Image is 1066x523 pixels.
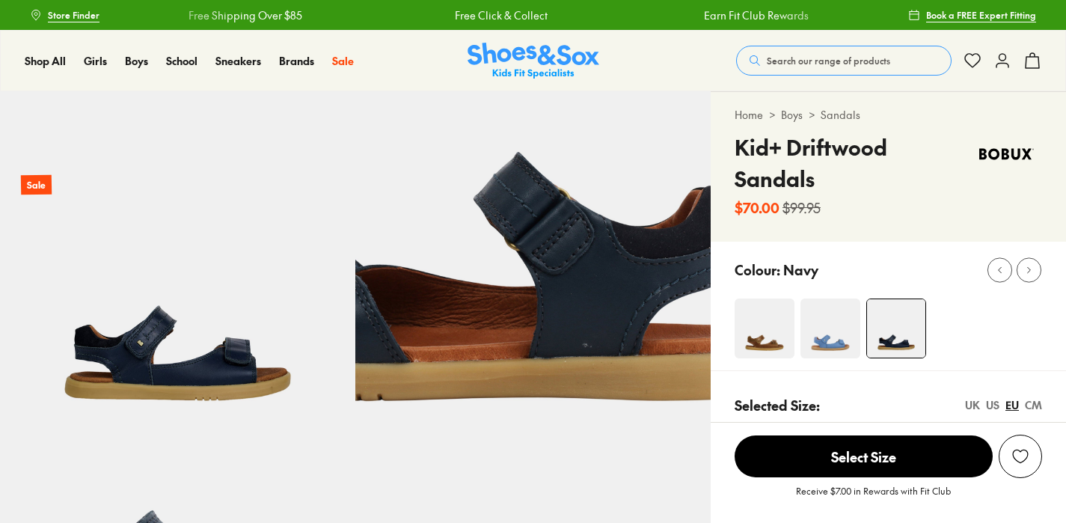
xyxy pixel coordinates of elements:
h4: Kid+ Driftwood Sandals [735,132,970,195]
button: Add to Wishlist [999,435,1042,478]
span: Shop All [25,53,66,68]
a: School [166,53,197,69]
a: Free Click & Collect [393,7,485,23]
a: Earn Fit Club Rewards [643,7,747,23]
img: 4-320361_1 [735,299,794,358]
img: SNS_Logo_Responsive.svg [468,43,599,79]
span: Brands [279,53,314,68]
div: UK [965,397,980,413]
div: > > [735,107,1042,123]
p: Sale [21,175,52,195]
p: Receive $7.00 in Rewards with Fit Club [796,484,951,511]
span: Book a FREE Expert Fitting [926,8,1036,22]
a: Free Shipping Over $85 [126,7,240,23]
span: Boys [125,53,148,68]
p: Navy [783,260,818,280]
img: 5-251041_1 [355,91,711,447]
a: Sneakers [215,53,261,69]
a: Girls [84,53,107,69]
a: Store Finder [30,1,99,28]
a: Sale [332,53,354,69]
a: Brands [279,53,314,69]
span: Search our range of products [767,54,890,67]
a: Boys [781,107,803,123]
p: Selected Size: [735,395,820,415]
span: Select Size [735,435,993,477]
span: Store Finder [48,8,99,22]
div: CM [1025,397,1042,413]
a: Book a FREE Expert Fitting [908,1,1036,28]
a: Shop All [25,53,66,69]
a: Home [735,107,763,123]
b: $70.00 [735,198,779,218]
button: Search our range of products [736,46,952,76]
span: Sale [332,53,354,68]
s: $99.95 [782,198,821,218]
span: School [166,53,197,68]
img: 4-502187_1 [800,299,860,358]
a: Boys [125,53,148,69]
a: Shoes & Sox [468,43,599,79]
button: Select Size [735,435,993,478]
img: Vendor logo [970,132,1042,177]
p: Colour: [735,260,780,280]
span: Sneakers [215,53,261,68]
img: 4-251040_1 [867,299,925,358]
a: Sandals [821,107,860,123]
div: US [986,397,999,413]
span: Girls [84,53,107,68]
div: EU [1005,397,1019,413]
